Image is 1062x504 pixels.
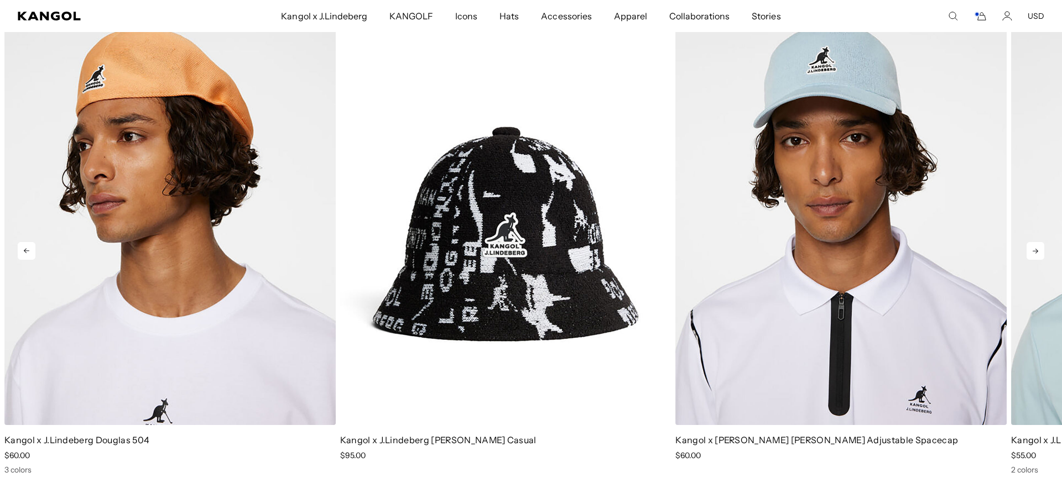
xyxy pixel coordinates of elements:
[671,10,1007,475] div: 3 of 5
[973,11,987,21] button: Cart
[1028,11,1044,21] button: USD
[675,450,701,460] span: $60.00
[948,11,958,21] summary: Search here
[4,434,149,445] a: Kangol x J.Lindeberg Douglas 504
[675,10,1007,426] img: Kangol x J.Lindeberg Cooper Adjustable Spacecap
[675,434,958,445] a: Kangol x [PERSON_NAME] [PERSON_NAME] Adjustable Spacecap
[1002,11,1012,21] a: Account
[340,450,366,460] span: $95.00
[18,12,186,20] a: Kangol
[4,450,30,460] span: $60.00
[340,10,671,426] img: Kangol x J.Lindeberg Scarlett Jacquard Casual
[340,434,537,445] a: Kangol x J.Lindeberg [PERSON_NAME] Casual
[4,10,336,426] img: Kangol x J.Lindeberg Douglas 504
[336,10,671,475] div: 2 of 5
[4,465,336,475] div: 3 colors
[1011,450,1036,460] span: $55.00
